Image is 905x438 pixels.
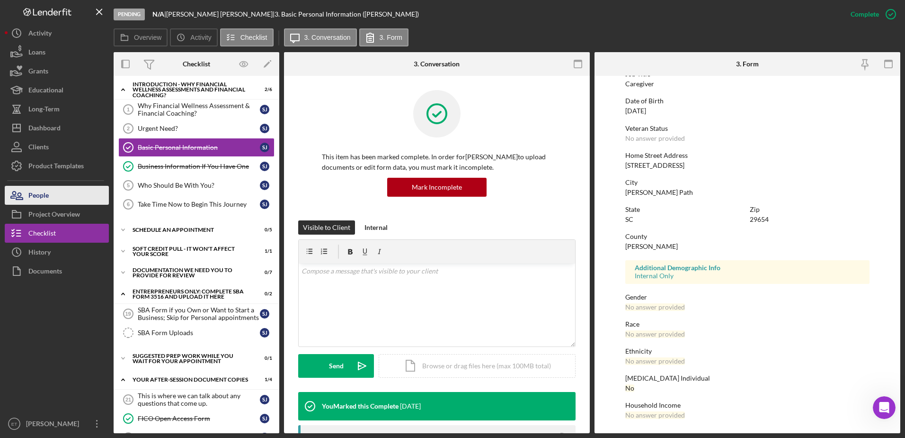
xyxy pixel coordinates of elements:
[260,143,269,152] div: S J
[127,201,130,207] tspan: 6
[118,195,275,214] a: 6Take Time Now to Begin This JourneySJ
[5,62,109,81] a: Grants
[625,320,870,328] div: Race
[5,224,109,243] button: Checklist
[28,137,49,159] div: Clients
[400,402,421,410] time: 2023-06-22 20:54
[138,329,260,337] div: SBA Form Uploads
[166,10,275,18] div: [PERSON_NAME] [PERSON_NAME] |
[5,24,109,43] a: Activity
[133,353,248,364] div: Suggested Prep Work While You Wait For Your Appointment
[5,186,109,205] a: People
[133,227,248,233] div: Schedule An Appointment
[30,303,37,310] button: Gif picker
[329,354,344,378] div: Send
[19,104,35,119] img: Profile image for Allison
[152,10,164,18] b: N/A
[284,28,357,46] button: 3. Conversation
[24,414,85,436] div: [PERSON_NAME]
[750,206,870,213] div: Zip
[5,100,109,119] button: Long-Term
[625,216,633,223] div: SC
[118,157,275,176] a: Business Information If You Have OneSJ
[625,97,870,105] div: Date of Birth
[625,347,870,355] div: Ethnicity
[260,309,269,319] div: S J
[260,124,269,133] div: S J
[15,303,22,310] button: Emoji picker
[127,182,130,188] tspan: 5
[260,181,269,190] div: S J
[8,92,182,190] div: Allison says…
[260,162,269,171] div: S J
[625,293,870,301] div: Gender
[255,291,272,297] div: 0 / 2
[5,262,109,281] button: Documents
[42,108,93,115] span: [PERSON_NAME]
[255,248,272,254] div: 1 / 1
[28,62,48,83] div: Grants
[11,421,17,427] text: ET
[138,102,260,117] div: Why Financial Wellness Assessment & Financial Coaching?
[118,138,275,157] a: Basic Personal InformationSJ
[260,105,269,114] div: S J
[133,289,248,300] div: Entrerpreneurs Only: Complete SBA Form 3516 and Upload it Here
[28,262,62,283] div: Documents
[5,137,109,156] a: Clients
[60,303,68,310] button: Start recording
[873,396,896,419] iframe: Intercom live chat
[255,227,272,233] div: 0 / 5
[240,34,267,41] label: Checklist
[5,81,109,100] a: Educational
[220,28,274,46] button: Checklist
[118,176,275,195] a: 5Who Should Be With You?SJ
[255,377,272,383] div: 1 / 4
[5,205,109,224] button: Project Overview
[625,233,870,240] div: County
[625,80,654,88] div: Caregiver
[260,200,269,209] div: S J
[183,60,210,68] div: Checklist
[625,357,685,365] div: No answer provided
[625,179,870,186] div: City
[162,299,177,314] button: Send a message…
[28,156,84,178] div: Product Templates
[127,126,130,131] tspan: 2
[170,28,217,46] button: Activity
[5,243,109,262] button: History
[28,186,49,207] div: People
[360,220,392,235] button: Internal
[275,10,419,18] div: 3. Basic Personal Information ([PERSON_NAME])
[625,206,745,213] div: State
[625,384,634,392] div: No
[118,323,275,342] a: SBA Form UploadsSJ
[133,377,248,383] div: Your After-Session Document Copies
[133,82,248,98] div: Introduction - Why Financial Wellness Assessments and Financial Coaching?
[118,390,275,409] a: 21This is where we can talk about any questions that come up.SJ
[635,272,861,280] div: Internal Only
[28,24,52,45] div: Activity
[260,395,269,404] div: S J
[148,4,166,22] button: Home
[27,5,42,20] img: Profile image for Allison
[166,4,183,21] div: Close
[5,43,109,62] button: Loans
[5,119,109,137] a: Dashboard
[28,224,56,245] div: Checklist
[359,28,408,46] button: 3. Form
[28,205,80,226] div: Project Overview
[412,178,462,197] div: Mark Incomplete
[322,152,552,173] p: This item has been marked complete. In order for [PERSON_NAME] to upload documents or edit form d...
[138,182,260,189] div: Who Should Be With You?
[5,156,109,175] a: Product Templates
[125,397,131,402] tspan: 21
[118,100,275,119] a: 1Why Financial Wellness Assessment & Financial Coaching?SJ
[28,100,60,121] div: Long-Term
[380,34,402,41] label: 3. Form
[260,414,269,423] div: S J
[255,356,272,361] div: 0 / 1
[298,354,374,378] button: Send
[5,414,109,433] button: ET[PERSON_NAME]
[625,374,870,382] div: [MEDICAL_DATA] Individual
